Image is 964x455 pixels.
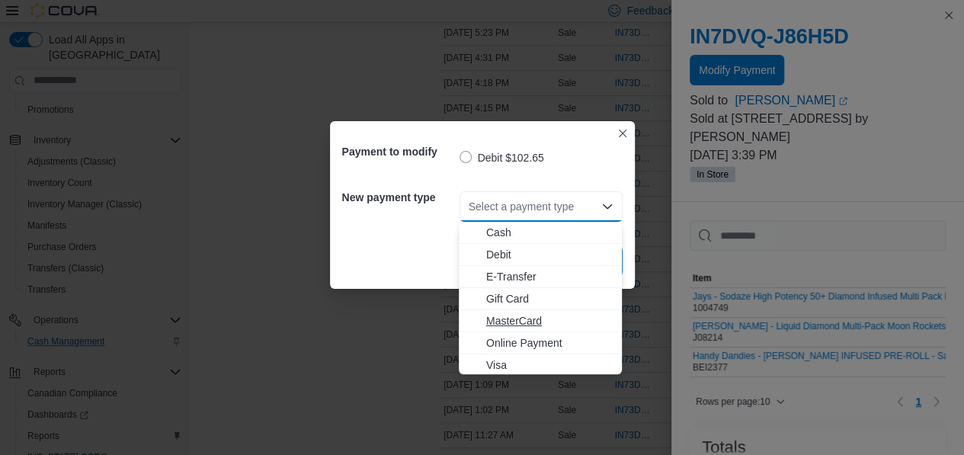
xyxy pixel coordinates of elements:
h5: Payment to modify [342,136,456,167]
button: E-Transfer [459,266,622,288]
input: Accessible screen reader label [469,197,470,216]
span: Debit [486,247,613,262]
span: Cash [486,225,613,240]
span: E-Transfer [486,269,613,284]
label: Debit $102.65 [460,149,544,167]
button: Visa [459,354,622,376]
span: Online Payment [486,335,613,351]
h5: New payment type [342,182,456,213]
button: Close list of options [601,200,613,213]
button: Cash [459,222,622,244]
button: Debit [459,244,622,266]
button: Closes this modal window [613,124,632,143]
button: MasterCard [459,310,622,332]
span: Gift Card [486,291,613,306]
button: Gift Card [459,288,622,310]
button: Online Payment [459,332,622,354]
span: Visa [486,357,613,373]
span: MasterCard [486,313,613,328]
div: Choose from the following options [459,222,622,376]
